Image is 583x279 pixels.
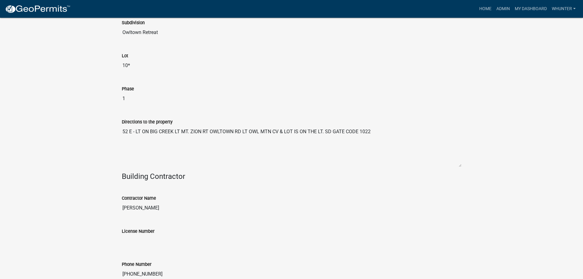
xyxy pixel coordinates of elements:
[122,262,151,267] label: Phone Number
[122,21,145,25] label: Subdivision
[122,229,155,234] label: License Number
[122,126,462,167] textarea: 52 E - LT ON BIG CREEK LT MT. ZION RT OWLTOWN RD LT OWL MTN CV & LOT IS ON THE LT. SD GATE CODE 1022
[122,87,134,91] label: Phase
[122,172,462,181] h4: Building Contractor
[122,120,173,124] label: Directions to the property
[549,3,578,15] a: whunter
[122,54,128,58] label: Lot
[122,196,156,201] label: Contractor Name
[477,3,494,15] a: Home
[494,3,512,15] a: Admin
[512,3,549,15] a: My Dashboard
